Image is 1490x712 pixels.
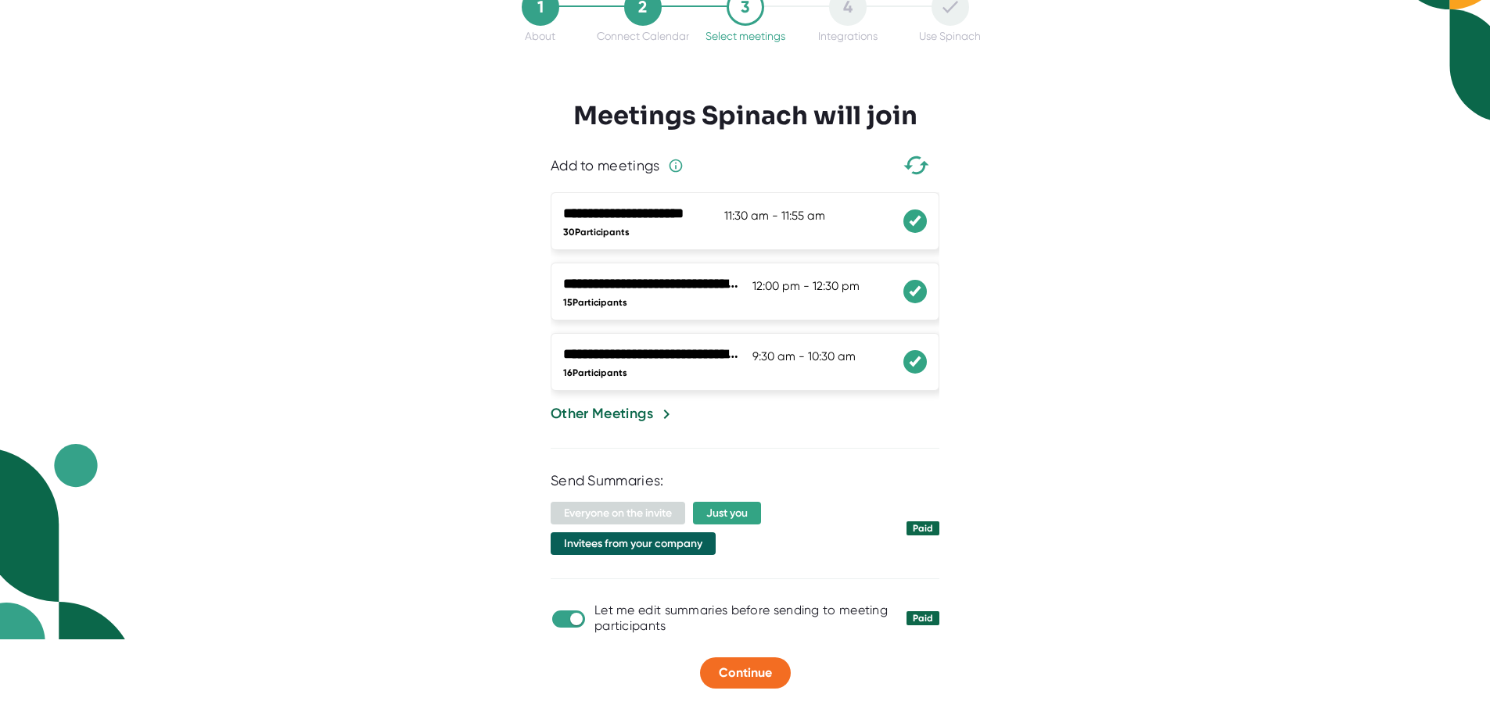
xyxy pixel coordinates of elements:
[573,101,917,131] h3: Meetings Spinach will join
[551,472,939,490] div: Send Summaries:
[563,227,630,238] span: 30 Participants
[563,367,627,378] span: 16 Participants
[551,403,676,424] button: Other Meetings
[563,297,627,308] span: 15 Participants
[700,657,791,689] button: Continue
[551,403,653,424] div: Other Meetings
[597,30,689,42] div: Connect Calendar
[693,502,761,524] span: Just you
[913,613,933,624] div: Paid
[551,157,660,175] div: Add to meetings
[919,30,981,42] div: Use Spinach
[818,30,878,42] div: Integrations
[551,502,685,524] span: Everyone on the invite
[594,603,895,634] div: Let me edit summaries before sending to meeting participants
[913,523,933,534] div: Paid
[525,30,555,42] div: About
[724,209,825,223] span: 11:30 am - 11:55 am
[706,30,785,42] div: Select meetings
[719,665,772,680] span: Continue
[752,349,856,363] span: 9:30 am - 10:30 am
[752,279,860,293] span: 12:00 pm - 12:30 pm
[551,532,716,555] span: Invitees from your company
